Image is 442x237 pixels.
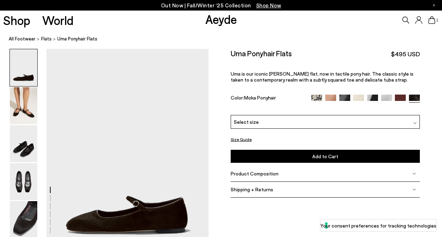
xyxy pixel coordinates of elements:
[231,171,278,177] span: Product Composition
[41,35,52,43] a: flats
[3,14,30,26] a: Shop
[10,163,37,200] img: Uma Ponyhair Flats - Image 4
[9,35,36,43] a: All Footwear
[412,188,416,191] img: svg%3E
[435,18,439,22] span: 1
[10,125,37,162] img: Uma Ponyhair Flats - Image 3
[412,172,416,175] img: svg%3E
[391,50,420,58] span: $495 USD
[234,118,259,126] span: Select size
[413,121,417,125] img: svg%3E
[161,1,281,10] p: Out Now | Fall/Winter ‘25 Collection
[428,16,435,24] a: 1
[57,35,97,43] span: Uma Ponyhair Flats
[312,153,338,159] span: Add to Cart
[42,14,73,26] a: World
[231,150,420,163] button: Add to Cart
[205,12,237,26] a: Aeyde
[231,186,273,192] span: Shipping + Returns
[320,222,436,229] label: Your consent preferences for tracking technologies
[10,87,37,124] img: Uma Ponyhair Flats - Image 2
[10,49,37,86] img: Uma Ponyhair Flats - Image 1
[244,95,276,101] span: Moka Ponyhair
[231,95,305,103] div: Color:
[320,219,436,231] button: Your consent preferences for tracking technologies
[231,49,292,58] h2: Uma Ponyhair Flats
[9,30,442,49] nav: breadcrumb
[231,135,252,144] button: Size Guide
[41,36,52,41] span: flats
[256,2,281,8] span: Navigate to /collections/new-in
[231,71,414,83] span: Uma is our iconic [PERSON_NAME] flat, now in tactile pony hair. The classic style is taken to a c...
